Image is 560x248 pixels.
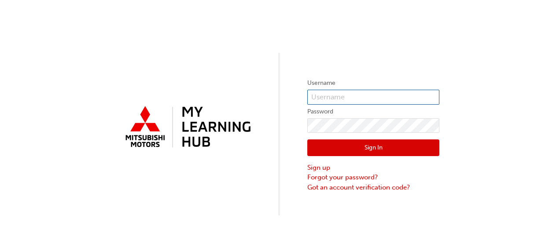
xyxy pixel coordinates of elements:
[307,182,439,193] a: Got an account verification code?
[307,90,439,105] input: Username
[307,106,439,117] label: Password
[307,78,439,88] label: Username
[307,172,439,182] a: Forgot your password?
[307,139,439,156] button: Sign In
[307,163,439,173] a: Sign up
[121,102,253,153] img: mmal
